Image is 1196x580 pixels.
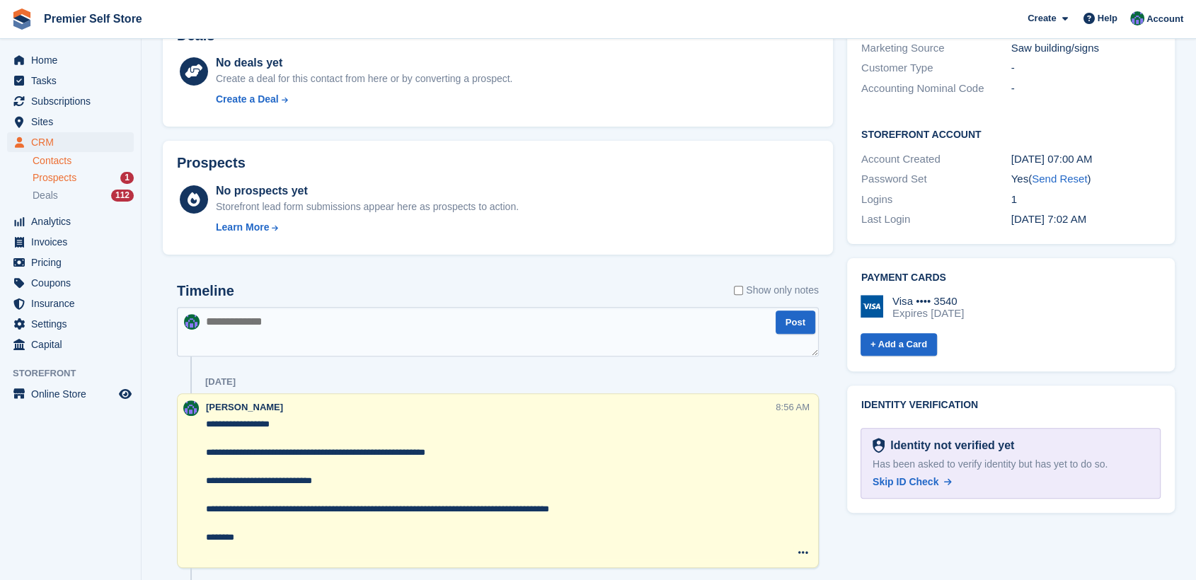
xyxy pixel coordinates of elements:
div: 8:56 AM [776,400,810,414]
a: Premier Self Store [38,7,148,30]
div: 1 [1011,192,1161,208]
span: Storefront [13,366,141,381]
span: Capital [31,335,116,354]
div: Create a deal for this contact from here or by converting a prospect. [216,71,512,86]
span: ( ) [1028,173,1091,185]
div: - [1011,81,1161,97]
div: [DATE] [205,376,236,388]
a: menu [7,314,134,334]
label: Show only notes [734,283,819,298]
a: Preview store [117,385,134,402]
button: Post [776,311,815,334]
a: menu [7,50,134,70]
time: 2025-09-30 06:02:34 UTC [1011,213,1086,225]
div: Saw building/signs [1011,40,1161,57]
img: stora-icon-8386f47178a22dfd0bd8f6a31ec36ba5ce8667c1dd55bd0f319d3a0aa187defe.svg [11,8,33,30]
a: menu [7,71,134,91]
span: Create [1028,11,1056,25]
span: Skip ID Check [873,476,938,487]
a: Send Reset [1032,173,1087,185]
span: Sites [31,112,116,132]
div: Create a Deal [216,92,279,107]
div: Has been asked to verify identity but has yet to do so. [873,457,1149,472]
div: Marketing Source [861,40,1011,57]
span: [PERSON_NAME] [206,402,283,412]
div: No prospects yet [216,182,519,199]
div: Expires [DATE] [892,307,964,320]
span: Help [1098,11,1117,25]
div: Yes [1011,171,1161,187]
a: Create a Deal [216,92,512,107]
span: CRM [31,132,116,152]
a: menu [7,112,134,132]
a: menu [7,211,134,231]
h2: Prospects [177,155,246,171]
div: Learn More [216,220,269,235]
h2: Storefront Account [861,127,1161,141]
img: Identity Verification Ready [873,438,885,453]
div: Identity not verified yet [885,437,1014,454]
span: Insurance [31,294,116,313]
img: Jo Granger [1130,11,1144,25]
div: [DATE] 07:00 AM [1011,151,1161,168]
div: Accounting Nominal Code [861,81,1011,97]
input: Show only notes [734,283,743,298]
span: Tasks [31,71,116,91]
span: Analytics [31,211,116,231]
h2: Payment cards [861,272,1161,284]
span: Account [1146,12,1183,26]
div: 1 [120,172,134,184]
span: Subscriptions [31,91,116,111]
span: Prospects [33,171,76,185]
div: Storefront lead form submissions appear here as prospects to action. [216,199,519,214]
span: Online Store [31,384,116,404]
a: menu [7,132,134,152]
div: Visa •••• 3540 [892,295,964,308]
span: Invoices [31,232,116,252]
img: Visa Logo [861,295,883,318]
a: menu [7,253,134,272]
div: Logins [861,192,1011,208]
img: Jo Granger [184,314,200,330]
a: menu [7,273,134,293]
a: + Add a Card [861,333,937,356]
a: Prospects 1 [33,170,134,185]
span: Settings [31,314,116,334]
div: Customer Type [861,60,1011,76]
a: Deals 112 [33,188,134,203]
a: menu [7,294,134,313]
div: Last Login [861,211,1011,228]
span: Home [31,50,116,70]
a: Contacts [33,154,134,168]
span: Deals [33,189,58,202]
span: Coupons [31,273,116,293]
a: menu [7,232,134,252]
a: menu [7,384,134,404]
div: Account Created [861,151,1011,168]
a: Skip ID Check [873,475,952,489]
a: Learn More [216,220,519,235]
h2: Timeline [177,283,234,299]
div: - [1011,60,1161,76]
h2: Identity verification [861,400,1161,411]
div: 112 [111,190,134,202]
a: menu [7,335,134,354]
div: Password Set [861,171,1011,187]
a: menu [7,91,134,111]
span: Pricing [31,253,116,272]
img: Jo Granger [183,400,199,416]
div: No deals yet [216,54,512,71]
